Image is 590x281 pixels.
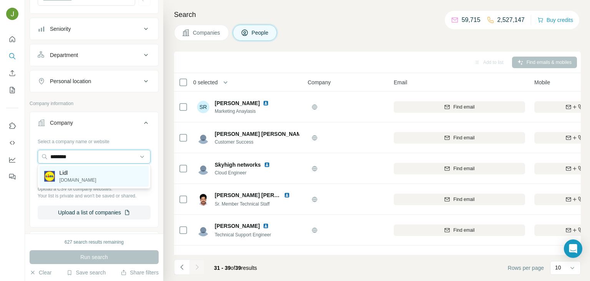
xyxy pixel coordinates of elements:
button: Share filters [121,269,159,276]
span: Find email [453,134,474,141]
div: Open Intercom Messenger [564,239,582,258]
img: Avatar [6,8,18,20]
div: Seniority [50,25,71,33]
img: Avatar [197,132,209,144]
div: SN [197,255,209,267]
span: [PERSON_NAME] [PERSON_NAME] [215,192,307,198]
button: Find email [394,163,525,174]
button: Industry [30,233,158,252]
span: 0 selected [193,79,218,86]
img: Avatar [197,162,209,175]
p: [DOMAIN_NAME] [60,177,96,184]
img: LinkedIn logo [263,254,269,260]
span: [PERSON_NAME] [215,253,260,261]
h4: Search [174,9,581,20]
button: Quick start [6,32,18,46]
div: Select a company name or website [38,135,151,145]
span: People [252,29,269,37]
span: Cloud Engineer [215,169,279,176]
span: Find email [453,227,474,234]
span: Customer Success [215,139,299,146]
img: LinkedIn logo [284,192,290,198]
button: Find email [394,194,525,205]
span: Skyhigh networks [215,161,261,169]
div: Company [50,119,73,127]
button: Find email [394,224,525,236]
button: Seniority [30,20,158,38]
p: Upload a CSV of company websites. [38,186,151,192]
button: Enrich CSV [6,66,18,80]
button: Navigate to previous page [174,259,189,275]
button: Search [6,49,18,63]
span: Company [308,79,331,86]
button: Feedback [6,170,18,184]
button: Upload a list of companies [38,206,151,219]
img: Avatar [197,224,209,236]
span: of [231,265,235,271]
span: results [214,265,257,271]
button: Find email [394,132,525,144]
span: 31 - 39 [214,265,231,271]
button: Save search [66,269,106,276]
button: Buy credits [537,15,573,25]
button: My lists [6,83,18,97]
span: Find email [453,165,474,172]
div: Personal location [50,77,91,85]
button: Dashboard [6,153,18,167]
span: Find email [453,196,474,203]
span: Technical Support Engineer [215,232,271,238]
p: 59,715 [462,15,481,25]
img: LinkedIn logo [264,162,270,168]
span: Companies [193,29,221,37]
button: Department [30,46,158,64]
button: Use Surfe API [6,136,18,150]
img: LinkedIn logo [263,223,269,229]
span: [PERSON_NAME] [PERSON_NAME] [215,130,307,138]
span: Email [394,79,407,86]
span: Rows per page [508,264,544,272]
div: SR [197,101,209,113]
img: Avatar [197,193,209,206]
span: Find email [453,104,474,110]
button: Find email [394,101,525,113]
button: Use Surfe on LinkedIn [6,119,18,133]
div: Department [50,51,78,59]
span: [PERSON_NAME] [215,99,260,107]
button: Personal location [30,72,158,90]
button: Company [30,114,158,135]
span: Sr. Member Technical Staff [215,201,270,207]
p: Lidl [60,169,96,177]
p: Company information [30,100,159,107]
p: 2,527,147 [497,15,525,25]
span: Mobile [534,79,550,86]
span: Marketing Anaylasis [215,108,278,115]
span: [PERSON_NAME] [215,222,260,230]
img: Lidl [44,171,55,182]
p: Your list is private and won't be saved or shared. [38,192,151,199]
span: 39 [235,265,241,271]
div: 627 search results remaining [65,239,124,246]
img: LinkedIn logo [263,100,269,106]
button: Clear [30,269,51,276]
p: 10 [555,264,561,271]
